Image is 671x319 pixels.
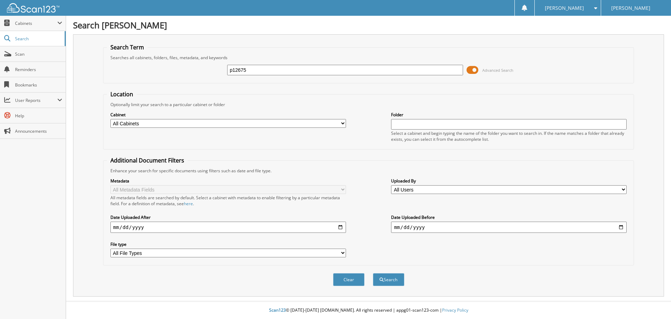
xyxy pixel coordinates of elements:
legend: Search Term [107,43,147,51]
span: Bookmarks [15,82,62,88]
span: Search [15,36,61,42]
label: Cabinet [110,112,346,118]
label: Metadata [110,178,346,184]
span: Announcements [15,128,62,134]
label: Date Uploaded After [110,214,346,220]
span: Advanced Search [482,68,513,73]
span: [PERSON_NAME] [545,6,584,10]
div: Searches all cabinets, folders, files, metadata, and keywords [107,55,630,61]
a: here [184,201,193,207]
label: Folder [391,112,627,118]
span: Reminders [15,67,62,72]
div: Optionally limit your search to a particular cabinet or folder [107,102,630,108]
legend: Location [107,90,137,98]
input: start [110,222,346,233]
span: Help [15,113,62,119]
span: [PERSON_NAME] [611,6,650,10]
div: Enhance your search for specific documents using filters such as date and file type. [107,168,630,174]
label: Uploaded By [391,178,627,184]
label: Date Uploaded Before [391,214,627,220]
button: Clear [333,273,365,286]
label: File type [110,241,346,247]
div: © [DATE]-[DATE] [DOMAIN_NAME]. All rights reserved | appg01-scan123-com | [66,302,671,319]
h1: Search [PERSON_NAME] [73,19,664,31]
input: end [391,222,627,233]
a: Privacy Policy [442,307,468,313]
span: Cabinets [15,20,57,26]
div: All metadata fields are searched by default. Select a cabinet with metadata to enable filtering b... [110,195,346,207]
span: User Reports [15,97,57,103]
div: Select a cabinet and begin typing the name of the folder you want to search in. If the name match... [391,130,627,142]
span: Scan [15,51,62,57]
img: scan123-logo-white.svg [7,3,59,13]
span: Scan123 [269,307,286,313]
button: Search [373,273,404,286]
legend: Additional Document Filters [107,157,188,164]
iframe: Chat Widget [636,285,671,319]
